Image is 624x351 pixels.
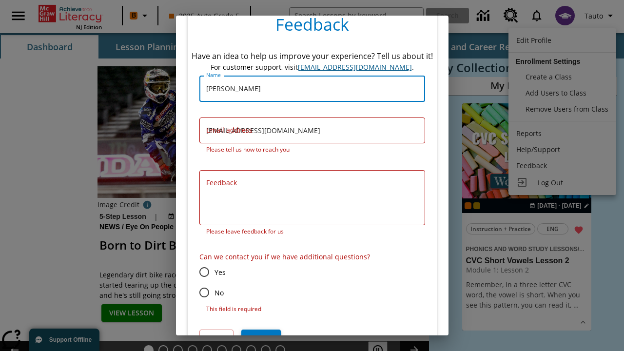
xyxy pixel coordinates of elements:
[188,6,437,46] h4: Feedback
[199,262,425,303] div: contact-permission
[298,62,412,72] a: support, will open in new browser tab
[192,50,433,62] div: Have an idea to help us improve your experience? Tell us about it!
[241,330,281,348] button: Submit
[206,227,418,236] p: Please leave feedback for us
[206,145,418,155] p: Please tell us how to reach you
[214,288,224,298] span: No
[206,72,221,79] label: Name
[192,62,433,72] div: For customer support, visit .
[214,267,226,277] span: Yes
[199,330,234,348] button: Reset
